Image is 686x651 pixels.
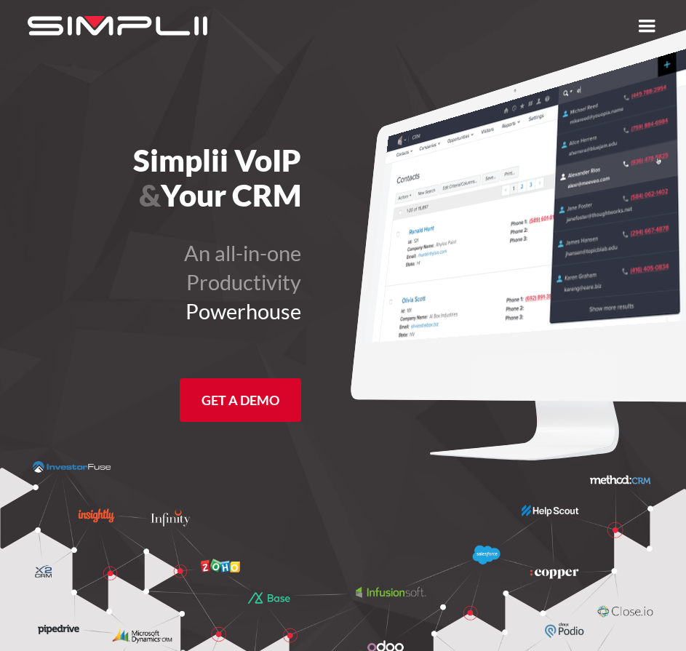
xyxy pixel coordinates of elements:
[13,239,301,326] h2: An all-in-one Productivity
[139,177,161,213] span: &
[186,298,301,324] span: Powerhouse
[13,143,301,212] h1: Simplii VoIP Your CRM
[180,378,301,422] a: Get a Demo
[28,16,207,36] img: Simplii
